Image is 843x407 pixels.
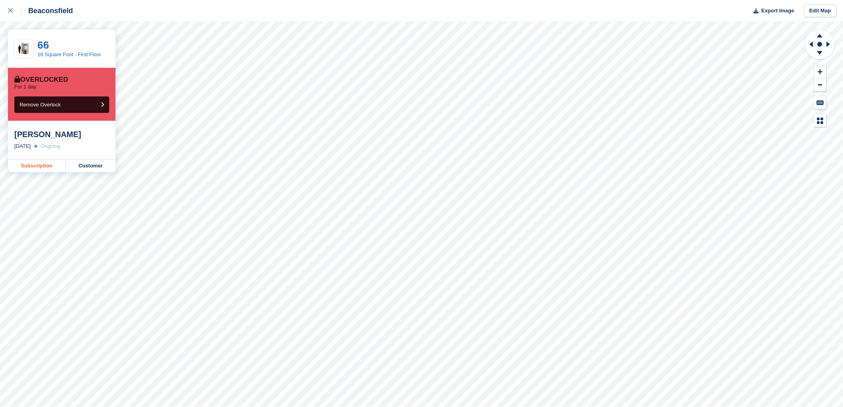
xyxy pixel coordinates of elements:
[814,79,826,92] button: Zoom Out
[33,145,37,148] img: arrow-right-light-icn-cde0832a797a2874e46488d9cf13f60e5c3a73dbe684e267c42b8395dfbc2abf.svg
[814,96,826,109] button: Keyboard Shortcuts
[761,7,794,15] span: Export Image
[14,142,31,150] div: [DATE]
[21,6,73,16] div: Beaconsfield
[14,76,68,84] div: Overlocked
[814,114,826,127] button: Map Legend
[37,51,101,57] a: 16 Square Foot - First Floor
[15,42,33,56] img: 15-sqft-unit%20(1).jpg
[14,84,36,90] p: For 1 day
[14,96,109,113] button: Remove Overlock
[20,102,61,108] span: Remove Overlock
[8,159,66,172] a: Subscription
[14,130,109,139] div: [PERSON_NAME]
[814,65,826,79] button: Zoom In
[41,142,60,150] div: Ongoing
[749,4,794,18] button: Export Image
[66,159,116,172] a: Customer
[804,4,837,18] a: Edit Map
[37,39,49,51] a: 66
